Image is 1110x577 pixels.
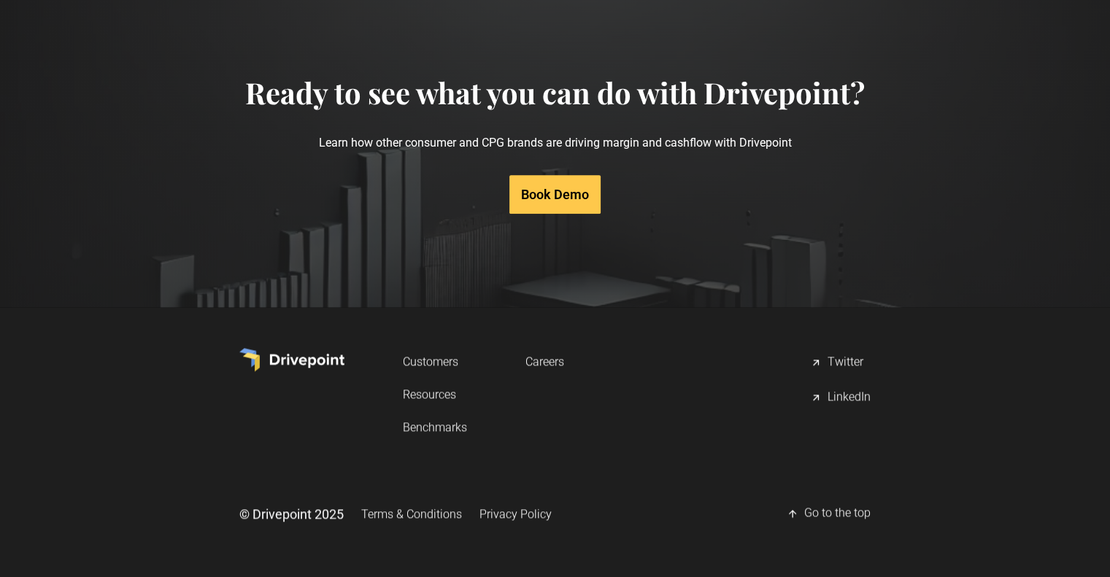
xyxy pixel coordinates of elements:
[525,348,564,375] a: Careers
[787,499,871,528] a: Go to the top
[828,389,871,406] div: LinkedIn
[361,500,462,527] a: Terms & Conditions
[403,348,467,375] a: Customers
[245,75,865,110] h4: Ready to see what you can do with Drivepoint?
[828,354,863,371] div: Twitter
[804,505,871,522] div: Go to the top
[245,110,865,175] p: Learn how other consumer and CPG brands are driving margin and cashflow with Drivepoint
[479,500,552,527] a: Privacy Policy
[403,414,467,441] a: Benchmarks
[239,505,344,523] div: © Drivepoint 2025
[403,381,467,408] a: Resources
[810,348,871,377] a: Twitter
[509,175,601,214] a: Book Demo
[810,383,871,412] a: LinkedIn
